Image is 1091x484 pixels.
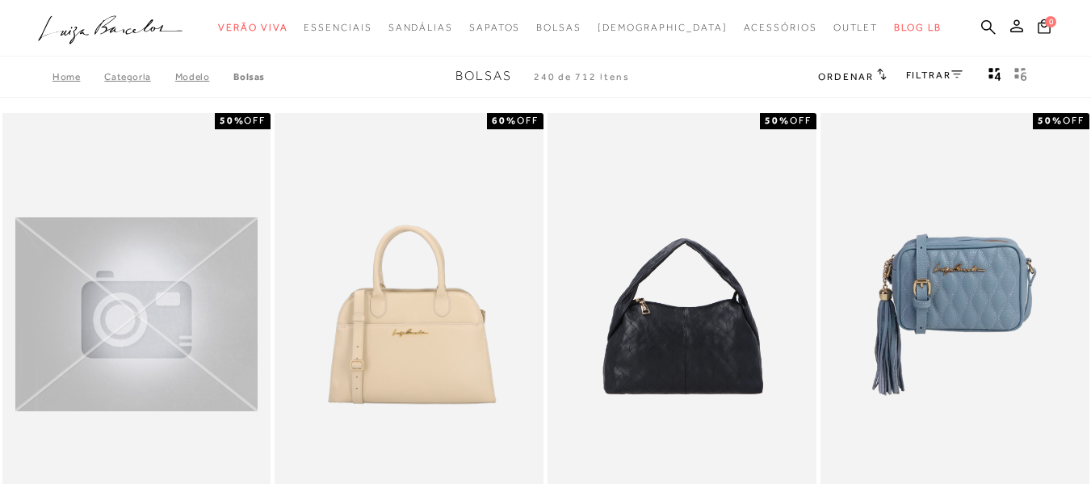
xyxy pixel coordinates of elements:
span: 0 [1045,16,1056,27]
span: Essenciais [304,22,371,33]
a: Categoria [104,71,174,82]
span: 240 de 712 itens [534,71,630,82]
span: OFF [790,115,812,126]
span: Verão Viva [218,22,287,33]
button: gridText6Desc [1009,66,1032,87]
a: BLOG LB [894,13,941,43]
button: Mostrar 4 produtos por linha [984,66,1006,87]
strong: 60% [492,115,517,126]
a: noSubCategoriesText [598,13,728,43]
a: noSubCategoriesText [833,13,879,43]
strong: 50% [220,115,245,126]
span: Acessórios [744,22,817,33]
a: noSubCategoriesText [388,13,453,43]
a: noSubCategoriesText [536,13,581,43]
a: noSubCategoriesText [469,13,520,43]
span: Outlet [833,22,879,33]
span: Sandálias [388,22,453,33]
strong: 50% [765,115,790,126]
img: Bolsa pequena carteira verniz storm [15,217,258,411]
span: OFF [244,115,266,126]
a: FILTRAR [906,69,963,81]
strong: 50% [1038,115,1063,126]
span: [DEMOGRAPHIC_DATA] [598,22,728,33]
a: noSubCategoriesText [304,13,371,43]
button: 0 [1033,18,1055,40]
span: OFF [1063,115,1085,126]
span: Bolsas [455,69,512,83]
a: noSubCategoriesText [218,13,287,43]
span: Bolsas [536,22,581,33]
span: Sapatos [469,22,520,33]
span: OFF [517,115,539,126]
span: Ordenar [818,71,873,82]
a: Modelo [175,71,234,82]
span: BLOG LB [894,22,941,33]
a: Home [52,71,104,82]
a: noSubCategoriesText [744,13,817,43]
a: Bolsas [233,71,265,82]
